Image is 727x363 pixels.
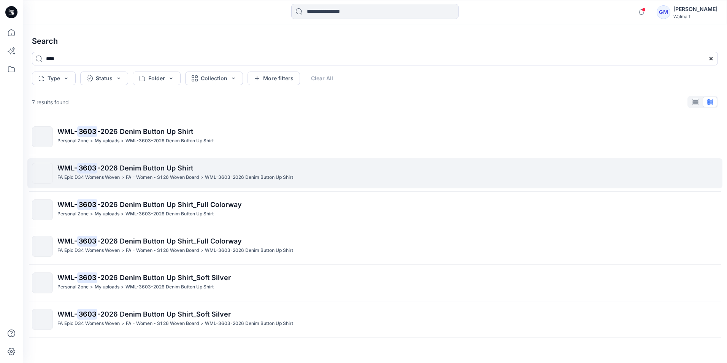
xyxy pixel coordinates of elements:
span: -2026 Denim Button Up Shirt_Full Colorway [97,201,242,209]
p: FA - Women - S1 26 Woven Board [126,320,199,328]
p: WML-3603-2026 Denim Button Up Shirt [125,137,214,145]
div: [PERSON_NAME] [673,5,717,14]
a: WML-3603-2026 Denim Button Up Shirt_Full ColorwayPersonal Zone>My uploads>WML-3603-2026 Denim But... [27,195,722,225]
mark: 3603 [77,199,97,210]
mark: 3603 [77,272,97,283]
p: FA - Women - S1 26 Woven Board [126,174,199,181]
p: Personal Zone [57,137,89,145]
div: Walmart [673,14,717,19]
mark: 3603 [77,162,97,173]
p: > [121,320,124,328]
p: FA Epic D34 Womens Woven [57,247,120,255]
span: WML- [57,310,77,318]
p: > [200,174,203,181]
span: -2026 Denim Button Up Shirt_Soft Silver [97,310,231,318]
span: WML- [57,201,77,209]
p: > [121,283,124,291]
mark: 3603 [77,126,97,137]
p: WML-3603-2026 Denim Button Up Shirt [205,320,293,328]
p: Personal Zone [57,283,89,291]
a: WML-3603-2026 Denim Button Up Shirt_Soft SilverPersonal Zone>My uploads>WML-3603-2026 Denim Butto... [27,268,722,298]
span: -2026 Denim Button Up Shirt [97,164,193,172]
p: 7 results found [32,98,69,106]
button: More filters [248,72,300,85]
button: Type [32,72,76,85]
p: > [121,247,124,255]
p: My uploads [95,137,119,145]
div: GM [657,5,670,19]
span: WML- [57,237,77,245]
span: -2026 Denim Button Up Shirt_Soft Silver [97,274,231,282]
p: > [121,137,124,145]
button: Folder [133,72,181,85]
p: WML-3603-2026 Denim Button Up Shirt [205,247,293,255]
p: FA - Women - S1 26 Woven Board [126,247,199,255]
a: WML-3603-2026 Denim Button Up Shirt_Full ColorwayFA Epic D34 Womens Woven>FA - Women - S1 26 Wove... [27,231,722,261]
p: WML-3603-2026 Denim Button Up Shirt [125,283,214,291]
p: > [200,320,203,328]
mark: 3603 [77,236,97,246]
span: -2026 Denim Button Up Shirt [97,127,193,135]
p: > [121,210,124,218]
p: > [90,137,93,145]
a: WML-3603-2026 Denim Button Up ShirtPersonal Zone>My uploads>WML-3603-2026 Denim Button Up Shirt [27,122,722,152]
button: Collection [185,72,243,85]
a: WML-3603-2026 Denim Button Up Shirt_Soft SilverFA Epic D34 Womens Woven>FA - Women - S1 26 Woven ... [27,304,722,334]
p: FA Epic D34 Womens Woven [57,320,120,328]
p: Personal Zone [57,210,89,218]
p: > [90,210,93,218]
p: My uploads [95,210,119,218]
p: FA Epic D34 Womens Woven [57,174,120,181]
mark: 3603 [77,309,97,319]
a: WML-3603-2026 Denim Button Up ShirtFA Epic D34 Womens Woven>FA - Women - S1 26 Woven Board>WML-36... [27,158,722,188]
p: > [121,174,124,181]
h4: Search [26,30,724,52]
p: WML-3603-2026 Denim Button Up Shirt [125,210,214,218]
p: > [200,247,203,255]
span: WML- [57,164,77,172]
p: WML-3603-2026 Denim Button Up Shirt [205,174,293,181]
button: Status [80,72,128,85]
span: WML- [57,274,77,282]
p: My uploads [95,283,119,291]
span: WML- [57,127,77,135]
p: > [90,283,93,291]
span: -2026 Denim Button Up Shirt_Full Colorway [97,237,242,245]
